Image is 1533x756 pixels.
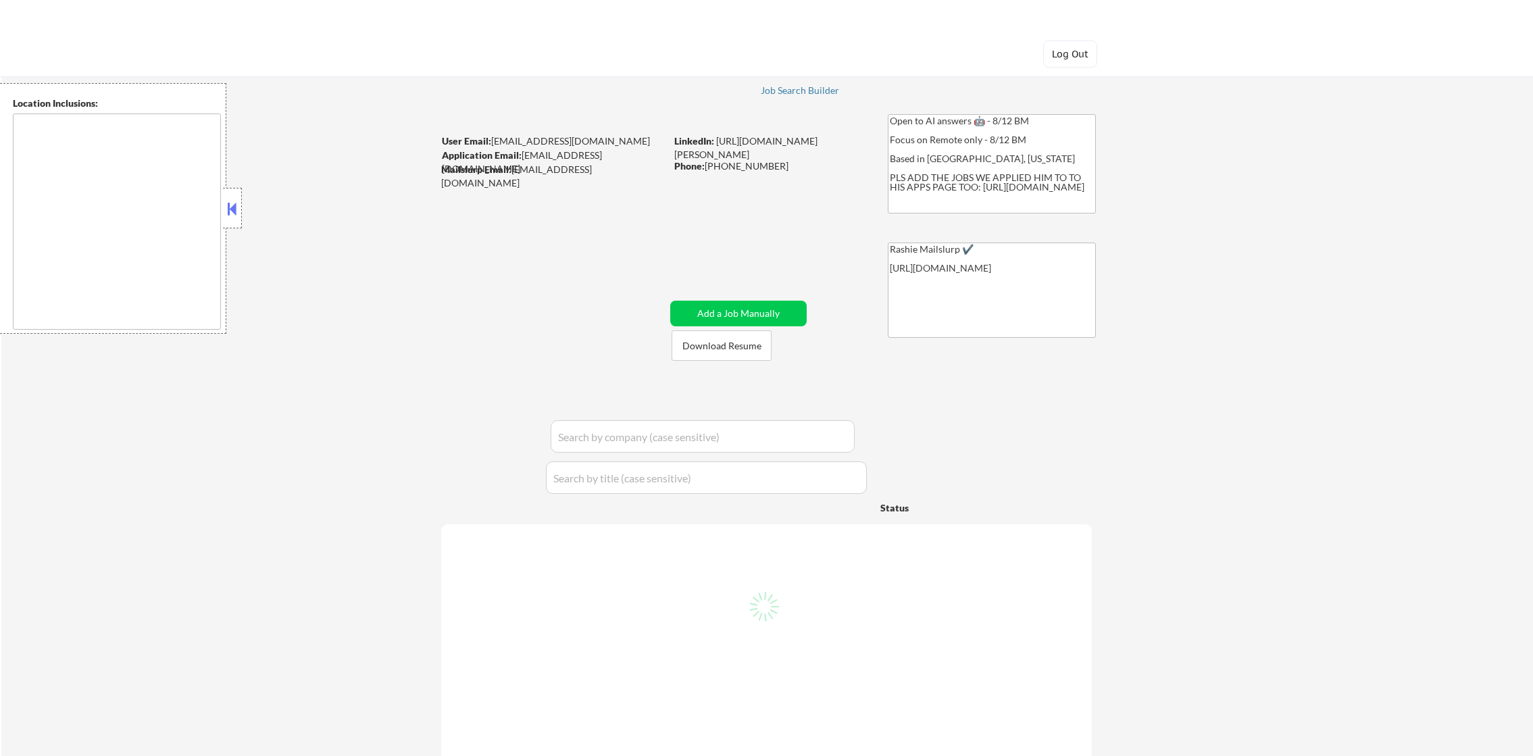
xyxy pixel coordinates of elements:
button: Log Out [1043,41,1097,68]
div: [PHONE_NUMBER] [674,159,865,173]
button: Download Resume [672,330,772,361]
strong: Application Email: [442,149,522,161]
strong: Phone: [674,160,705,172]
div: [EMAIL_ADDRESS][DOMAIN_NAME] [442,149,665,175]
strong: Mailslurp Email: [441,163,511,175]
div: Status [880,495,997,520]
strong: LinkedIn: [674,135,714,147]
input: Search by title (case sensitive) [546,461,867,494]
div: [EMAIL_ADDRESS][DOMAIN_NAME] [442,134,665,148]
div: [EMAIL_ADDRESS][DOMAIN_NAME] [441,163,665,189]
div: Location Inclusions: [13,97,221,110]
a: [URL][DOMAIN_NAME][PERSON_NAME] [674,135,818,160]
button: Add a Job Manually [670,301,807,326]
div: Job Search Builder [761,86,840,95]
strong: User Email: [442,135,491,147]
input: Search by company (case sensitive) [551,420,855,453]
